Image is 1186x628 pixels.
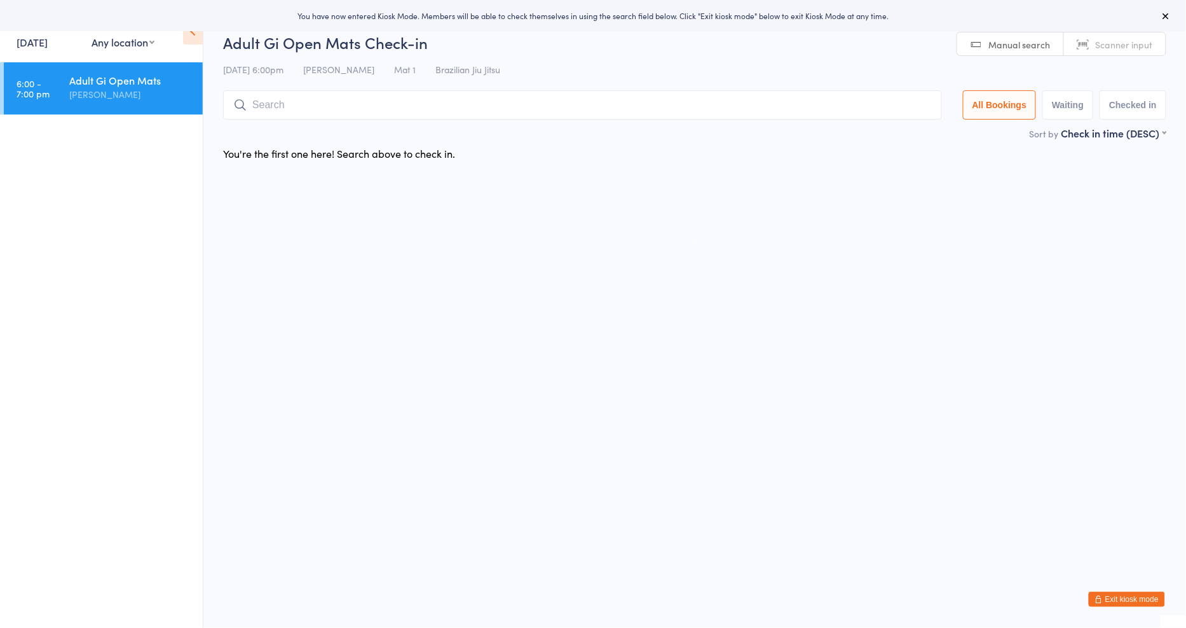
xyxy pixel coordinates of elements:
[4,62,203,115] a: 6:00 -7:00 pmAdult Gi Open Mats[PERSON_NAME]
[17,35,48,49] a: [DATE]
[223,90,942,120] input: Search
[963,90,1037,120] button: All Bookings
[92,35,154,49] div: Any location
[17,78,50,99] time: 6:00 - 7:00 pm
[223,63,283,76] span: [DATE] 6:00pm
[1096,38,1153,51] span: Scanner input
[989,38,1051,51] span: Manual search
[1042,90,1093,120] button: Waiting
[303,63,374,76] span: [PERSON_NAME]
[1030,127,1059,140] label: Sort by
[69,87,192,102] div: [PERSON_NAME]
[1061,126,1166,140] div: Check in time (DESC)
[394,63,416,76] span: Mat 1
[1100,90,1166,120] button: Checked in
[1089,592,1165,607] button: Exit kiosk mode
[69,73,192,87] div: Adult Gi Open Mats
[435,63,500,76] span: Brazilian Jiu Jitsu
[223,146,455,160] div: You're the first one here! Search above to check in.
[20,10,1166,21] div: You have now entered Kiosk Mode. Members will be able to check themselves in using the search fie...
[223,32,1166,53] h2: Adult Gi Open Mats Check-in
